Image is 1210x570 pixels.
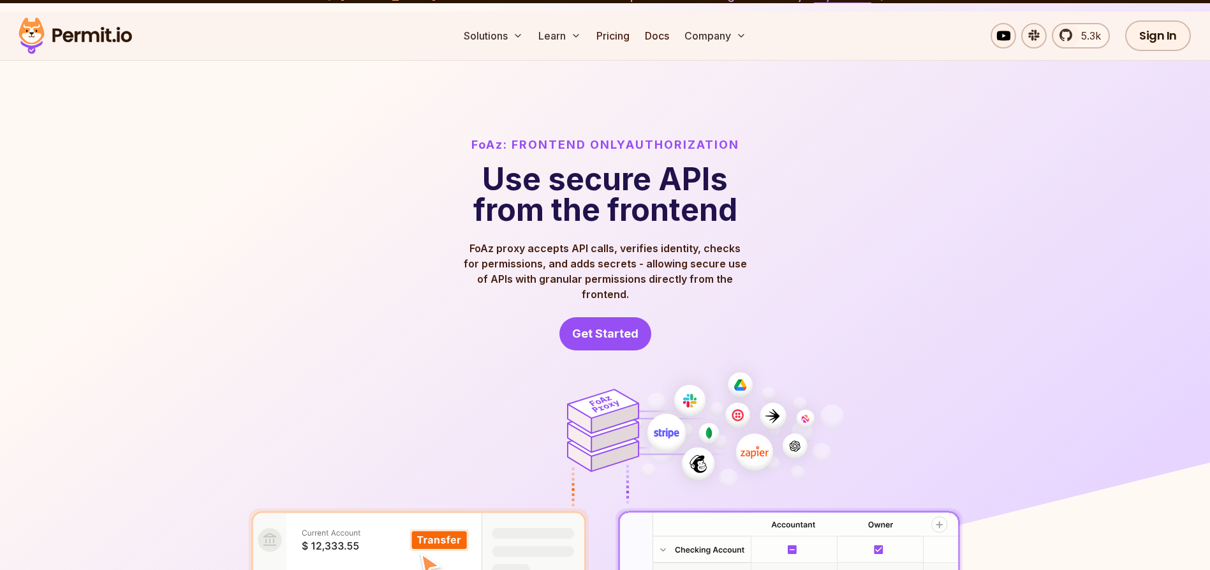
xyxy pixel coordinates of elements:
img: Permit logo [13,14,138,57]
button: Learn [533,23,586,49]
span: Frontend Only Authorization [512,136,739,154]
button: Company [679,23,751,49]
h1: Use secure APIs from the frontend [471,164,739,225]
a: Docs [640,23,674,49]
a: Get Started [559,317,651,350]
span: 5.3k [1074,28,1101,43]
a: Sign In [1125,20,1191,51]
a: Pricing [591,23,635,49]
p: FoAz proxy accepts API calls, verifies identity, checks for permissions, and adds secrets - allow... [462,241,748,302]
a: 5.3k [1052,23,1110,49]
button: Solutions [459,23,528,49]
h2: FoAz: [471,136,739,154]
